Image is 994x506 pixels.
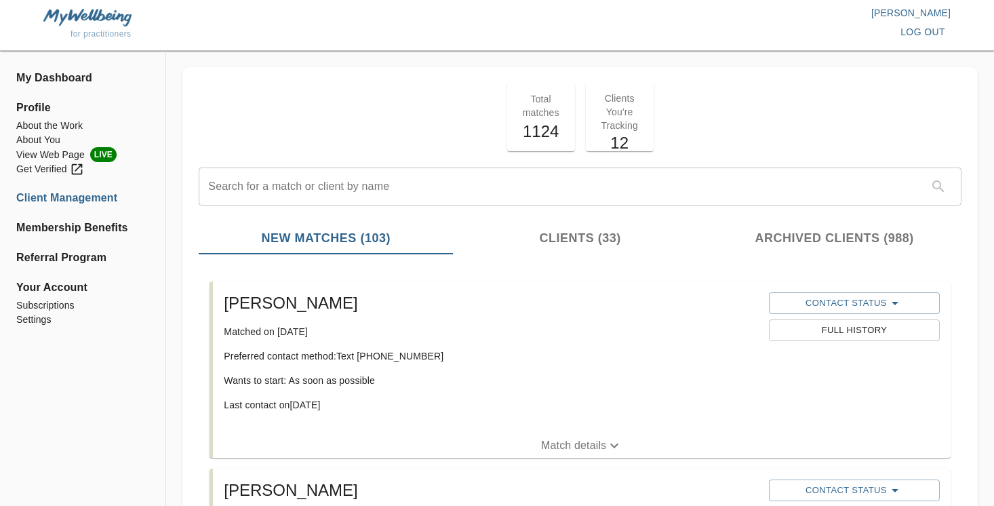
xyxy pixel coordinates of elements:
a: Referral Program [16,250,149,266]
p: Last contact on [DATE] [224,398,758,412]
p: Matched on [DATE] [224,325,758,338]
span: Your Account [16,279,149,296]
span: Archived Clients (988) [715,229,953,248]
span: for practitioners [71,29,132,39]
button: Match details [213,433,951,458]
span: Profile [16,100,149,116]
p: Match details [541,437,606,454]
button: Full History [769,319,940,341]
h5: 1124 [515,121,567,142]
li: View Web Page [16,147,149,162]
span: New Matches (103) [207,229,445,248]
p: Wants to start: As soon as possible [224,374,758,387]
p: [PERSON_NAME] [497,6,951,20]
span: log out [900,24,945,41]
a: Settings [16,313,149,327]
h5: [PERSON_NAME] [224,480,758,501]
p: Preferred contact method: Text [PHONE_NUMBER] [224,349,758,363]
a: Membership Benefits [16,220,149,236]
a: Get Verified [16,162,149,176]
img: MyWellbeing [43,9,132,26]
button: Contact Status [769,292,940,314]
a: Client Management [16,190,149,206]
a: About the Work [16,119,149,133]
a: Subscriptions [16,298,149,313]
span: Contact Status [776,482,933,499]
h5: 12 [594,132,645,154]
span: LIVE [90,147,117,162]
button: Contact Status [769,480,940,501]
span: Clients (33) [461,229,699,248]
h5: [PERSON_NAME] [224,292,758,314]
a: View Web PageLIVE [16,147,149,162]
span: Contact Status [776,295,933,311]
a: My Dashboard [16,70,149,86]
span: Full History [776,323,933,338]
button: log out [895,20,951,45]
div: Get Verified [16,162,84,176]
a: About You [16,133,149,147]
p: Clients You're Tracking [594,92,645,132]
p: Total matches [515,92,567,119]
